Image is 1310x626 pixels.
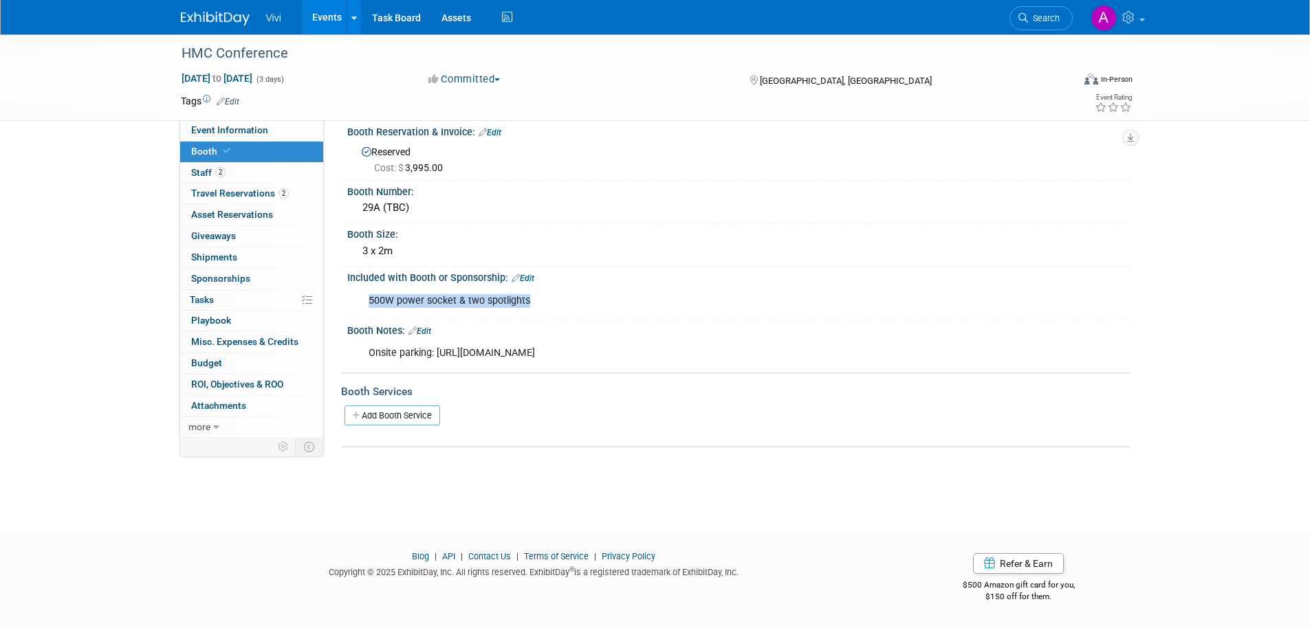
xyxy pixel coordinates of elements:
a: Edit [512,273,534,283]
span: Search [1028,13,1060,23]
span: Budget [191,357,222,368]
img: Amy Barker [1091,5,1117,31]
div: In-Person [1100,74,1133,85]
a: ROI, Objectives & ROO [180,375,323,395]
div: Onsite parking: [URL][DOMAIN_NAME] [359,339,979,367]
a: Contact Us [468,551,511,561]
div: Booth Services [341,384,1130,399]
a: Sponsorships [180,269,323,289]
div: Included with Booth or Sponsorship: [347,267,1130,285]
a: Travel Reservations2 [180,183,323,204]
span: Giveaways [191,230,236,241]
span: Cost: $ [374,162,405,173]
div: Event Rating [1095,94,1132,101]
span: Misc. Expenses & Credits [191,336,298,347]
a: Add Booth Service [345,405,440,425]
span: Asset Reservations [191,209,273,220]
div: Booth Number: [347,181,1130,199]
div: Booth Notes: [347,320,1130,338]
a: API [442,551,455,561]
td: Personalize Event Tab Strip [272,438,296,456]
a: Budget [180,353,323,374]
span: (3 days) [255,75,284,84]
a: Refer & Earn [973,553,1064,574]
span: 2 [279,188,289,199]
div: Booth Size: [347,224,1130,241]
a: Terms of Service [524,551,589,561]
a: Misc. Expenses & Credits [180,332,323,353]
a: Tasks [180,290,323,311]
div: $150 off for them. [908,591,1130,603]
img: Format-Inperson.png [1084,74,1098,85]
td: Toggle Event Tabs [295,438,323,456]
a: Booth [180,142,323,162]
a: Giveaways [180,226,323,247]
a: Playbook [180,311,323,331]
span: | [457,551,466,561]
span: ROI, Objectives & ROO [191,379,283,390]
span: Travel Reservations [191,188,289,199]
div: Copyright © 2025 ExhibitDay, Inc. All rights reserved. ExhibitDay is a registered trademark of Ex... [181,563,888,579]
div: Booth Reservation & Invoice: [347,122,1130,139]
span: Event Information [191,124,268,135]
i: Booth reservation complete [223,147,230,155]
span: to [210,73,223,84]
div: Reserved [358,142,1120,175]
a: Edit [408,326,431,336]
span: more [188,421,210,432]
div: $500 Amazon gift card for you, [908,570,1130,602]
a: Attachments [180,396,323,416]
div: 3 x 2m [358,241,1120,262]
div: HMC Conference [177,41,1052,66]
span: | [431,551,440,561]
span: | [513,551,522,561]
span: 2 [215,167,226,177]
span: | [591,551,600,561]
a: more [180,417,323,438]
span: Attachments [191,400,246,411]
a: Edit [479,128,501,137]
div: 29A (TBC) [358,197,1120,219]
span: Staff [191,167,226,178]
a: Blog [412,551,429,561]
a: Asset Reservations [180,205,323,225]
span: Shipments [191,251,237,262]
span: Booth [191,146,233,157]
img: ExhibitDay [181,12,250,25]
a: Event Information [180,120,323,141]
div: 500W power socket & two spotlights [359,287,979,315]
span: Sponsorships [191,273,250,284]
a: Shipments [180,247,323,268]
span: [DATE] [DATE] [181,72,253,85]
a: Privacy Policy [602,551,655,561]
div: Event Format [992,71,1133,92]
a: Staff2 [180,163,323,183]
a: Edit [217,97,239,107]
span: Playbook [191,315,231,326]
a: Search [1009,6,1073,30]
td: Tags [181,94,239,108]
span: Vivi [266,12,281,23]
button: Committed [424,72,505,87]
sup: ® [569,566,574,573]
span: 3,995.00 [374,162,448,173]
span: Tasks [190,294,214,305]
span: [GEOGRAPHIC_DATA], [GEOGRAPHIC_DATA] [760,76,932,86]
